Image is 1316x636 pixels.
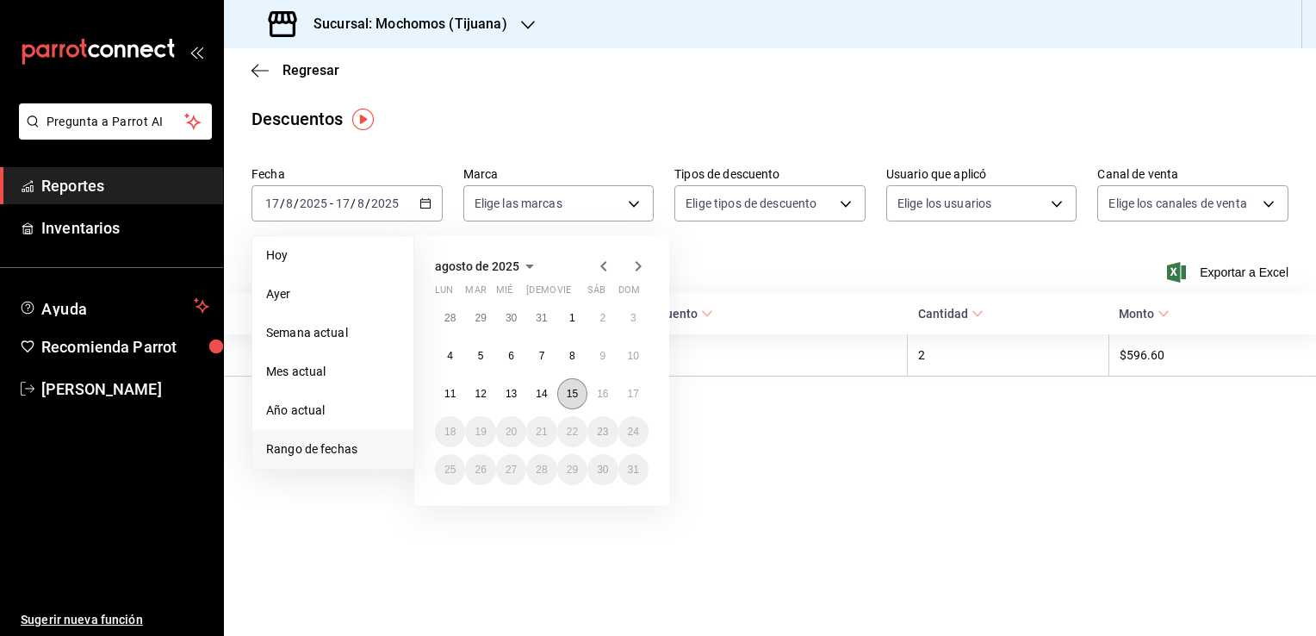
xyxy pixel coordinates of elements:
[465,416,495,447] button: 19 de agosto de 2025
[475,426,486,438] abbr: 19 de agosto de 2025
[266,363,400,381] span: Mes actual
[465,454,495,485] button: 26 de agosto de 2025
[357,196,365,210] input: --
[465,302,495,334] button: 29 de julio de 2025
[352,109,374,130] button: Tooltip marker
[496,340,526,371] button: 6 de agosto de 2025
[599,350,605,362] abbr: 9 de agosto de 2025
[508,350,514,362] abbr: 6 de agosto de 2025
[41,335,209,359] span: Recomienda Parrot
[557,454,587,485] button: 29 de agosto de 2025
[618,454,649,485] button: 31 de agosto de 2025
[526,284,628,302] abbr: jueves
[618,284,640,302] abbr: domingo
[299,196,328,210] input: ----
[351,196,356,210] span: /
[587,302,618,334] button: 2 de agosto de 2025
[41,174,209,197] span: Reportes
[567,464,578,476] abbr: 29 de agosto de 2025
[294,196,299,210] span: /
[1119,307,1170,321] span: Monto
[447,350,453,362] abbr: 4 de agosto de 2025
[444,426,456,438] abbr: 18 de agosto de 2025
[12,125,212,143] a: Pregunta a Parrot AI
[618,340,649,371] button: 10 de agosto de 2025
[435,454,465,485] button: 25 de agosto de 2025
[569,350,575,362] abbr: 8 de agosto de 2025
[224,334,586,377] th: [PERSON_NAME]
[496,378,526,409] button: 13 de agosto de 2025
[21,611,209,629] span: Sugerir nueva función
[1097,168,1288,180] label: Canal de venta
[435,340,465,371] button: 4 de agosto de 2025
[365,196,370,210] span: /
[597,426,608,438] abbr: 23 de agosto de 2025
[435,378,465,409] button: 11 de agosto de 2025
[444,388,456,400] abbr: 11 de agosto de 2025
[536,464,547,476] abbr: 28 de agosto de 2025
[567,388,578,400] abbr: 15 de agosto de 2025
[496,454,526,485] button: 27 de agosto de 2025
[506,388,517,400] abbr: 13 de agosto de 2025
[285,196,294,210] input: --
[536,312,547,324] abbr: 31 de julio de 2025
[266,402,400,420] span: Año actual
[506,312,517,324] abbr: 30 de julio de 2025
[628,464,639,476] abbr: 31 de agosto de 2025
[465,378,495,409] button: 12 de agosto de 2025
[897,195,991,212] span: Elige los usuarios
[370,196,400,210] input: ----
[587,454,618,485] button: 30 de agosto de 2025
[330,196,333,210] span: -
[475,312,486,324] abbr: 29 de julio de 2025
[282,62,339,78] span: Regresar
[630,312,636,324] abbr: 3 de agosto de 2025
[536,426,547,438] abbr: 21 de agosto de 2025
[465,340,495,371] button: 5 de agosto de 2025
[506,426,517,438] abbr: 20 de agosto de 2025
[618,378,649,409] button: 17 de agosto de 2025
[41,377,209,401] span: [PERSON_NAME]
[1108,195,1246,212] span: Elige los canales de venta
[475,195,562,212] span: Elige las marcas
[506,464,517,476] abbr: 27 de agosto de 2025
[539,350,545,362] abbr: 7 de agosto de 2025
[618,416,649,447] button: 24 de agosto de 2025
[628,426,639,438] abbr: 24 de agosto de 2025
[41,296,187,316] span: Ayuda
[189,45,203,59] button: open_drawer_menu
[496,416,526,447] button: 20 de agosto de 2025
[335,196,351,210] input: --
[674,168,866,180] label: Tipos de descuento
[444,464,456,476] abbr: 25 de agosto de 2025
[599,312,605,324] abbr: 2 de agosto de 2025
[597,388,608,400] abbr: 16 de agosto de 2025
[587,340,618,371] button: 9 de agosto de 2025
[587,284,605,302] abbr: sábado
[557,340,587,371] button: 8 de agosto de 2025
[1170,262,1288,283] button: Exportar a Excel
[251,168,443,180] label: Fecha
[526,454,556,485] button: 28 de agosto de 2025
[266,246,400,265] span: Hoy
[475,464,486,476] abbr: 26 de agosto de 2025
[618,302,649,334] button: 3 de agosto de 2025
[557,284,571,302] abbr: viernes
[526,416,556,447] button: 21 de agosto de 2025
[628,388,639,400] abbr: 17 de agosto de 2025
[587,378,618,409] button: 16 de agosto de 2025
[435,256,540,277] button: agosto de 2025
[597,464,608,476] abbr: 30 de agosto de 2025
[587,416,618,447] button: 23 de agosto de 2025
[628,350,639,362] abbr: 10 de agosto de 2025
[264,196,280,210] input: --
[47,113,185,131] span: Pregunta a Parrot AI
[526,378,556,409] button: 14 de agosto de 2025
[686,195,816,212] span: Elige tipos de descuento
[918,307,984,321] span: Cantidad
[496,284,512,302] abbr: miércoles
[557,378,587,409] button: 15 de agosto de 2025
[1108,334,1316,377] th: $596.60
[444,312,456,324] abbr: 28 de julio de 2025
